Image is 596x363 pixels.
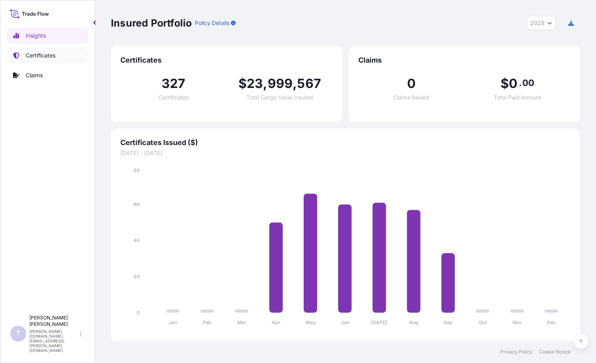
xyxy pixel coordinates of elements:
[29,329,78,353] p: [PERSON_NAME][DOMAIN_NAME][EMAIL_ADDRESS][PERSON_NAME][DOMAIN_NAME]
[7,28,88,44] a: Insights
[26,71,43,79] p: Claims
[169,319,177,325] tspan: Jan
[297,77,321,90] span: 567
[293,77,297,90] span: ,
[512,319,522,325] tspan: Nov
[133,237,140,243] tspan: 40
[341,319,349,325] tspan: Jun
[26,52,55,59] p: Certificates
[111,17,192,29] p: Insured Portfolio
[530,19,544,27] span: 2025
[547,319,556,325] tspan: Dec
[16,330,21,338] span: T
[479,319,487,325] tspan: Oct
[519,80,522,86] span: .
[120,149,571,157] span: [DATE] - [DATE]
[7,67,88,83] a: Claims
[500,349,533,355] a: Privacy Policy
[238,77,247,90] span: $
[501,77,509,90] span: $
[7,48,88,63] a: Certificates
[393,95,429,100] span: Claims Raised
[494,95,541,100] span: Total Paid Amount
[306,319,316,325] tspan: May
[137,310,140,315] tspan: 0
[159,95,189,100] span: Certificates
[263,77,267,90] span: ,
[29,315,78,327] p: [PERSON_NAME] [PERSON_NAME]
[162,77,186,90] span: 327
[120,55,333,65] span: Certificates
[195,19,229,27] p: Policy Details
[358,55,571,65] span: Claims
[539,349,571,355] a: Cookie Notice
[26,32,46,40] p: Insights
[133,201,140,207] tspan: 60
[246,95,313,100] span: Total Cargo Value Insured
[237,319,246,325] tspan: Mar
[268,77,293,90] span: 999
[133,167,140,173] tspan: 80
[522,80,534,86] span: 00
[120,138,571,147] span: Certificates Issued ($)
[509,77,518,90] span: 0
[371,319,387,325] tspan: [DATE]
[203,319,211,325] tspan: Feb
[133,273,140,279] tspan: 20
[247,77,263,90] span: 23
[407,77,416,90] span: 0
[409,319,419,325] tspan: Aug
[527,16,556,30] button: Year Selector
[272,319,280,325] tspan: Apr
[444,319,453,325] tspan: Sep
